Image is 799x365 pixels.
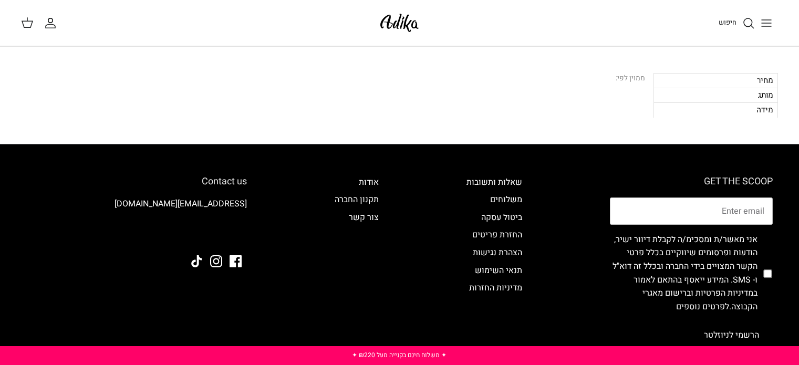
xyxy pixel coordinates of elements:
a: [EMAIL_ADDRESS][DOMAIN_NAME] [115,197,247,210]
div: Secondary navigation [456,176,533,349]
a: לפרטים נוספים [676,300,729,313]
a: החזרת פריטים [472,228,522,241]
a: אודות [359,176,379,189]
a: חיפוש [719,17,755,29]
div: מותג [653,88,778,102]
input: Email [610,197,773,225]
div: מחיר [653,73,778,88]
h6: Contact us [26,176,247,187]
button: הרשמי לניוזלטר [690,322,773,348]
a: משלוחים [490,193,522,206]
a: ✦ משלוח חינם בקנייה מעל ₪220 ✦ [352,350,447,360]
div: מידה [653,102,778,117]
a: תנאי השימוש [475,264,522,277]
h6: GET THE SCOOP [610,176,773,187]
div: ממוין לפי: [616,73,645,85]
a: שאלות ותשובות [466,176,522,189]
a: ביטול עסקה [481,211,522,224]
a: החשבון שלי [44,17,61,29]
label: אני מאשר/ת ומסכימ/ה לקבלת דיוור ישיר, הודעות ופרסומים שיווקיים בכלל פרטי הקשר המצויים בידי החברה ... [610,233,758,314]
a: Tiktok [191,255,203,267]
a: תקנון החברה [335,193,379,206]
a: מדיניות החזרות [469,281,522,294]
a: צור קשר [349,211,379,224]
div: Secondary navigation [324,176,389,349]
img: Adika IL [377,11,422,35]
a: Facebook [230,255,242,267]
span: חיפוש [719,17,736,27]
a: Instagram [210,255,222,267]
button: Toggle menu [755,12,778,35]
a: הצהרת נגישות [473,246,522,259]
img: Adika IL [218,227,247,241]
